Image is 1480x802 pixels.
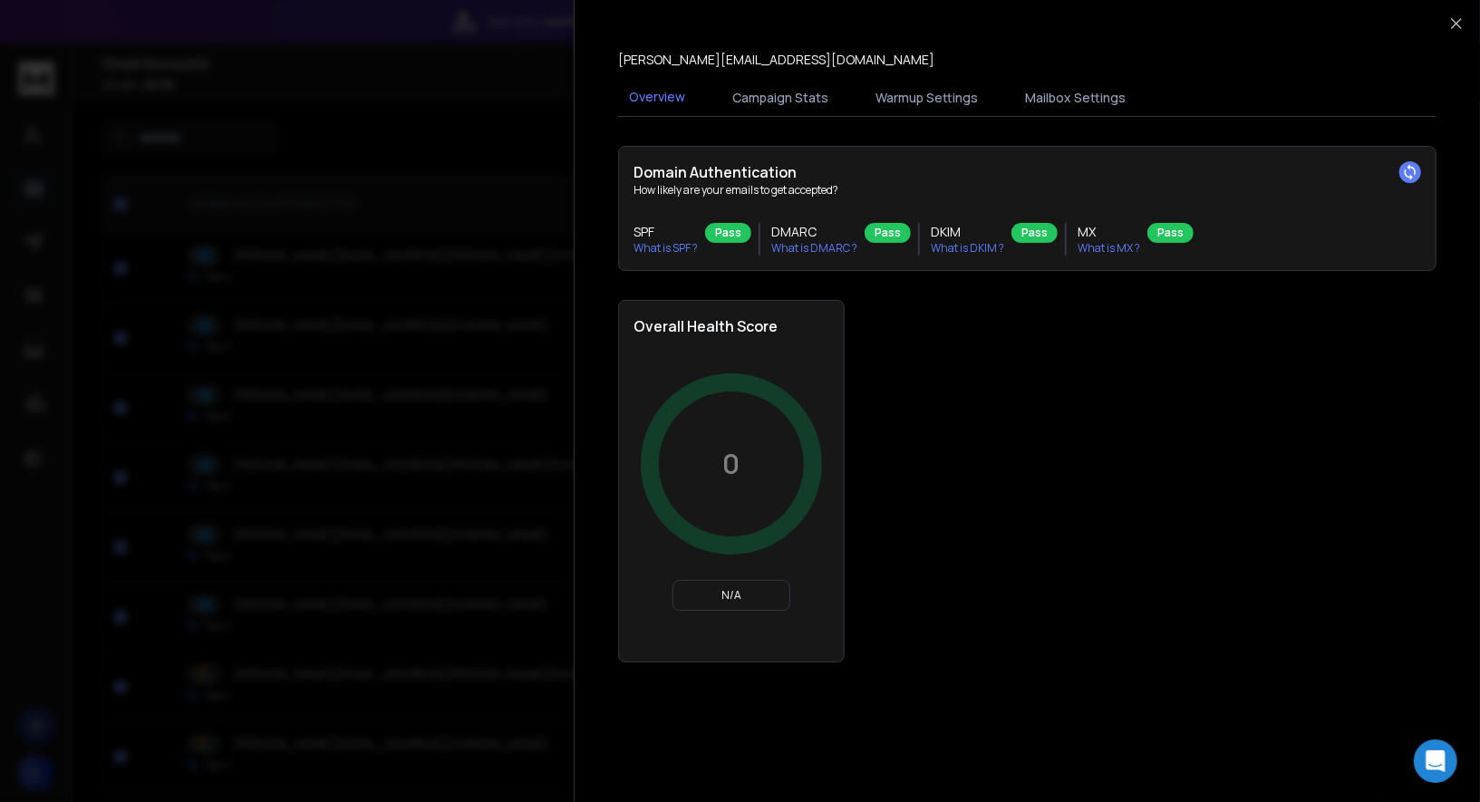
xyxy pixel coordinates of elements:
[634,223,698,241] h3: SPF
[865,223,911,243] div: Pass
[931,241,1004,256] p: What is DKIM ?
[1414,739,1457,783] div: Open Intercom Messenger
[634,183,1421,198] p: How likely are your emails to get accepted?
[1011,223,1058,243] div: Pass
[681,588,782,603] p: N/A
[771,241,857,256] p: What is DMARC ?
[634,315,829,337] h2: Overall Health Score
[1147,223,1194,243] div: Pass
[1014,78,1137,118] button: Mailbox Settings
[1078,223,1140,241] h3: MX
[618,77,696,119] button: Overview
[705,223,751,243] div: Pass
[634,161,1421,183] h2: Domain Authentication
[721,78,839,118] button: Campaign Stats
[931,223,1004,241] h3: DKIM
[1078,241,1140,256] p: What is MX ?
[634,241,698,256] p: What is SPF ?
[865,78,989,118] button: Warmup Settings
[723,448,740,480] p: 0
[618,51,934,69] p: [PERSON_NAME][EMAIL_ADDRESS][DOMAIN_NAME]
[771,223,857,241] h3: DMARC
